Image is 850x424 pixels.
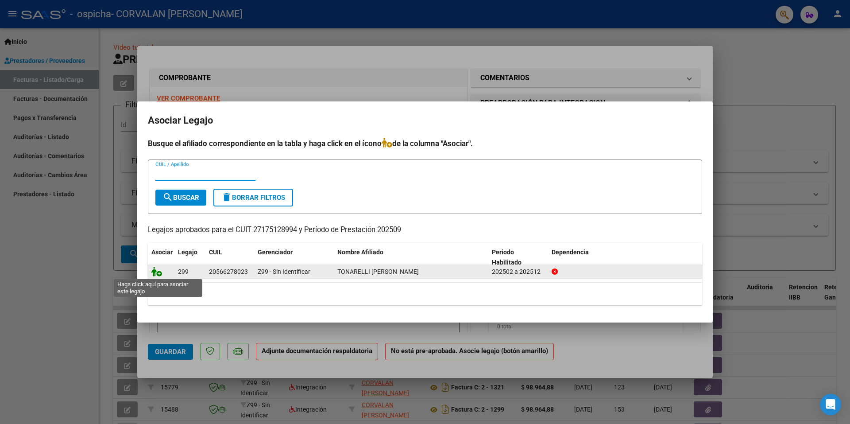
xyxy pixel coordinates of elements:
span: TONARELLI RENZO TIZIANO [337,268,419,275]
span: Dependencia [552,249,589,256]
span: CUIL [209,249,222,256]
span: Gerenciador [258,249,293,256]
datatable-header-cell: Asociar [148,243,174,272]
datatable-header-cell: Gerenciador [254,243,334,272]
datatable-header-cell: CUIL [205,243,254,272]
span: Asociar [151,249,173,256]
datatable-header-cell: Dependencia [548,243,703,272]
button: Buscar [155,190,206,206]
mat-icon: search [162,192,173,202]
span: Legajo [178,249,197,256]
datatable-header-cell: Nombre Afiliado [334,243,488,272]
span: Z99 - Sin Identificar [258,268,310,275]
span: Periodo Habilitado [492,249,522,266]
datatable-header-cell: Legajo [174,243,205,272]
h2: Asociar Legajo [148,112,702,129]
h4: Busque el afiliado correspondiente en la tabla y haga click en el ícono de la columna "Asociar". [148,138,702,149]
mat-icon: delete [221,192,232,202]
p: Legajos aprobados para el CUIT 27175128994 y Período de Prestación 202509 [148,225,702,236]
div: Open Intercom Messenger [820,394,841,415]
span: Nombre Afiliado [337,249,383,256]
div: 20566278023 [209,267,248,277]
span: Borrar Filtros [221,194,285,202]
span: Buscar [162,194,199,202]
datatable-header-cell: Periodo Habilitado [488,243,548,272]
div: 1 registros [148,283,702,305]
span: 299 [178,268,189,275]
button: Borrar Filtros [213,189,293,206]
div: 202502 a 202512 [492,267,545,277]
